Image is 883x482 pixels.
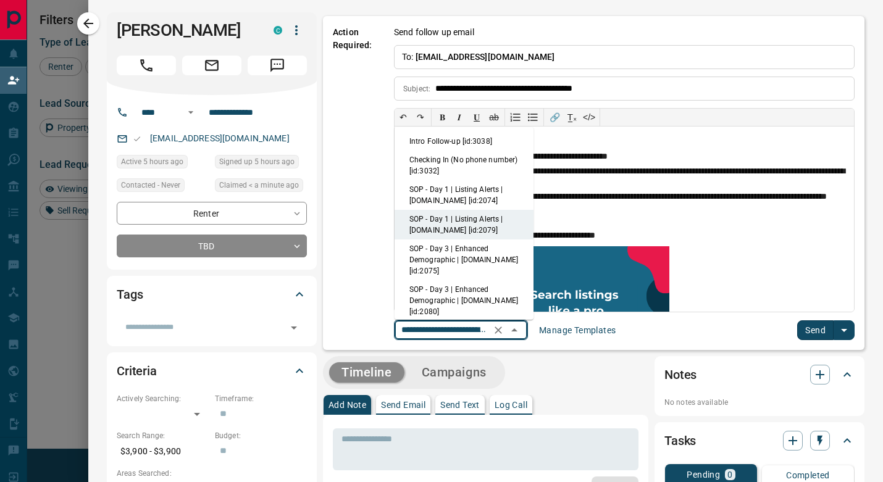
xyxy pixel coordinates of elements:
[117,235,307,257] div: TBD
[687,470,720,479] p: Pending
[506,322,523,339] button: Close
[664,397,855,408] p: No notes available
[485,109,503,126] button: ab
[797,320,834,340] button: Send
[117,441,209,462] p: $3,900 - $3,900
[219,156,295,168] span: Signed up 5 hours ago
[403,83,430,94] p: Subject:
[182,56,241,75] span: Email
[394,45,855,69] p: To:
[395,239,534,280] li: SOP - Day 3 | Enhanced Demographic | [DOMAIN_NAME] [id:2075]
[664,365,697,384] h2: Notes
[117,356,307,386] div: Criteria
[329,401,366,409] p: Add Note
[546,109,563,126] button: 🔗
[150,133,290,143] a: [EMAIL_ADDRESS][DOMAIN_NAME]
[580,109,598,126] button: </>
[215,155,307,172] div: Wed Aug 13 2025
[133,135,141,143] svg: Email Valid
[333,26,375,340] p: Action Required:
[395,151,534,180] li: Checking In (No phone number) [id:3032]
[394,26,474,39] p: Send follow up email
[121,156,183,168] span: Active 5 hours ago
[395,132,534,151] li: Intro Follow-up [id:3038]
[395,280,534,321] li: SOP - Day 3 | Enhanced Demographic | [DOMAIN_NAME] [id:2080]
[451,109,468,126] button: 𝑰
[797,320,855,340] div: split button
[215,393,307,404] p: Timeframe:
[395,210,534,239] li: SOP - Day 1 | Listing Alerts | [DOMAIN_NAME] [id:2079]
[117,155,209,172] div: Wed Aug 13 2025
[248,56,307,75] span: Message
[490,322,507,339] button: Clear
[117,20,255,40] h1: [PERSON_NAME]
[329,362,404,383] button: Timeline
[786,471,830,480] p: Completed
[664,426,855,455] div: Tasks
[381,401,425,409] p: Send Email
[117,468,307,479] p: Areas Searched:
[395,180,534,210] li: SOP - Day 1 | Listing Alerts | [DOMAIN_NAME] [id:2074]
[117,430,209,441] p: Search Range:
[664,431,696,451] h2: Tasks
[400,246,669,364] img: search_like_a_pro.png
[117,280,307,309] div: Tags
[532,320,623,340] button: Manage Templates
[121,179,180,191] span: Contacted - Never
[285,319,303,336] button: Open
[215,178,307,196] div: Wed Aug 13 2025
[416,52,555,62] span: [EMAIL_ADDRESS][DOMAIN_NAME]
[117,361,157,381] h2: Criteria
[474,112,480,122] span: 𝐔
[215,430,307,441] p: Budget:
[727,470,732,479] p: 0
[440,401,480,409] p: Send Text
[117,393,209,404] p: Actively Searching:
[219,179,299,191] span: Claimed < a minute ago
[409,362,499,383] button: Campaigns
[664,360,855,389] div: Notes
[563,109,580,126] button: T̲ₓ
[495,401,527,409] p: Log Call
[117,285,143,304] h2: Tags
[412,109,429,126] button: ↷
[274,26,282,35] div: condos.ca
[395,109,412,126] button: ↶
[433,109,451,126] button: 𝐁
[524,109,542,126] button: Bullet list
[507,109,524,126] button: Numbered list
[117,56,176,75] span: Call
[489,112,499,122] s: ab
[117,202,307,225] div: Renter
[468,109,485,126] button: 𝐔
[183,105,198,120] button: Open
